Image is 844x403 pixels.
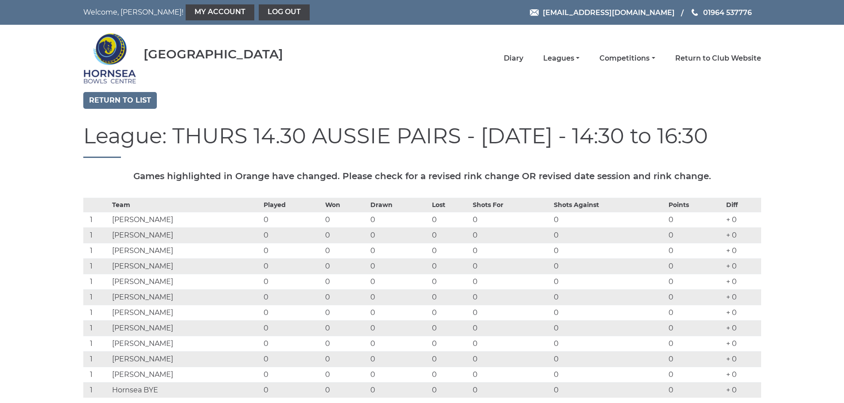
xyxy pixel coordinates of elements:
[110,274,262,289] td: [PERSON_NAME]
[83,171,761,181] h5: Games highlighted in Orange have changed. Please check for a revised rink change OR revised date ...
[144,47,283,61] div: [GEOGRAPHIC_DATA]
[599,54,655,63] a: Competitions
[552,351,666,367] td: 0
[83,382,110,398] td: 1
[724,382,761,398] td: + 0
[323,227,368,243] td: 0
[724,274,761,289] td: + 0
[323,258,368,274] td: 0
[666,274,724,289] td: 0
[83,320,110,336] td: 1
[724,227,761,243] td: + 0
[552,289,666,305] td: 0
[83,227,110,243] td: 1
[471,336,552,351] td: 0
[471,367,552,382] td: 0
[323,305,368,320] td: 0
[83,92,157,109] a: Return to list
[110,305,262,320] td: [PERSON_NAME]
[110,351,262,367] td: [PERSON_NAME]
[430,351,471,367] td: 0
[471,382,552,398] td: 0
[110,258,262,274] td: [PERSON_NAME]
[323,198,368,212] th: Won
[724,212,761,227] td: + 0
[724,336,761,351] td: + 0
[368,351,430,367] td: 0
[471,227,552,243] td: 0
[430,274,471,289] td: 0
[471,198,552,212] th: Shots For
[471,212,552,227] td: 0
[552,305,666,320] td: 0
[530,7,675,18] a: Email [EMAIL_ADDRESS][DOMAIN_NAME]
[724,305,761,320] td: + 0
[724,351,761,367] td: + 0
[110,336,262,351] td: [PERSON_NAME]
[83,305,110,320] td: 1
[724,320,761,336] td: + 0
[552,274,666,289] td: 0
[430,336,471,351] td: 0
[666,305,724,320] td: 0
[323,274,368,289] td: 0
[692,9,698,16] img: Phone us
[261,367,323,382] td: 0
[83,289,110,305] td: 1
[675,54,761,63] a: Return to Club Website
[110,212,262,227] td: [PERSON_NAME]
[703,8,752,16] span: 01964 537776
[552,320,666,336] td: 0
[186,4,254,20] a: My Account
[471,351,552,367] td: 0
[368,320,430,336] td: 0
[323,351,368,367] td: 0
[368,212,430,227] td: 0
[261,227,323,243] td: 0
[690,7,752,18] a: Phone us 01964 537776
[552,367,666,382] td: 0
[430,367,471,382] td: 0
[724,198,761,212] th: Diff
[666,351,724,367] td: 0
[83,212,110,227] td: 1
[110,367,262,382] td: [PERSON_NAME]
[666,382,724,398] td: 0
[504,54,523,63] a: Diary
[83,258,110,274] td: 1
[530,9,539,16] img: Email
[368,336,430,351] td: 0
[552,336,666,351] td: 0
[368,367,430,382] td: 0
[323,289,368,305] td: 0
[430,320,471,336] td: 0
[261,320,323,336] td: 0
[323,367,368,382] td: 0
[368,305,430,320] td: 0
[471,243,552,258] td: 0
[430,198,471,212] th: Lost
[110,198,262,212] th: Team
[83,367,110,382] td: 1
[110,243,262,258] td: [PERSON_NAME]
[552,382,666,398] td: 0
[430,305,471,320] td: 0
[368,227,430,243] td: 0
[430,227,471,243] td: 0
[368,289,430,305] td: 0
[430,212,471,227] td: 0
[543,54,580,63] a: Leagues
[666,336,724,351] td: 0
[724,258,761,274] td: + 0
[83,351,110,367] td: 1
[261,274,323,289] td: 0
[666,320,724,336] td: 0
[83,336,110,351] td: 1
[724,243,761,258] td: + 0
[323,382,368,398] td: 0
[666,198,724,212] th: Points
[83,274,110,289] td: 1
[543,8,675,16] span: [EMAIL_ADDRESS][DOMAIN_NAME]
[471,258,552,274] td: 0
[261,258,323,274] td: 0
